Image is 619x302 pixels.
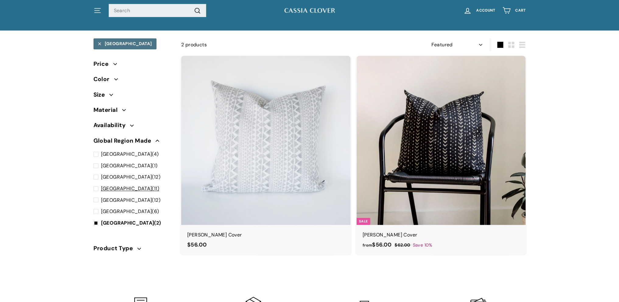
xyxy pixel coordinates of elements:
button: Size [93,89,171,104]
span: (6) [101,208,159,215]
button: Color [93,73,171,88]
span: $62.00 [395,242,410,248]
input: Search [109,4,206,17]
span: (4) [101,150,159,158]
div: Sale [357,218,370,225]
span: Global Region Made [93,136,156,145]
button: Global Region Made [93,135,171,150]
button: Availability [93,119,171,134]
span: (1) [101,162,158,170]
a: Account [460,2,499,20]
div: 2 products [181,41,353,49]
span: $56.00 [363,241,392,248]
span: [GEOGRAPHIC_DATA] [101,220,154,226]
span: Cart [515,9,526,12]
span: Material [93,105,122,115]
span: [GEOGRAPHIC_DATA] [101,151,152,157]
button: Price [93,58,171,73]
span: (12) [101,196,160,204]
button: Product Type [93,242,171,258]
span: (12) [101,173,160,181]
span: Account [476,9,495,12]
span: [GEOGRAPHIC_DATA] [101,174,152,180]
span: from [363,243,372,248]
span: (2) [101,219,161,227]
div: [PERSON_NAME] Cover [187,231,344,239]
span: Size [93,90,110,99]
span: Availability [93,121,130,130]
span: [GEOGRAPHIC_DATA] [101,185,152,192]
span: Color [93,75,114,84]
a: [PERSON_NAME] Cover [181,56,350,255]
span: [GEOGRAPHIC_DATA] [101,208,152,215]
span: [GEOGRAPHIC_DATA] [101,162,152,169]
span: Price [93,59,113,69]
div: [PERSON_NAME] Cover [363,231,520,239]
span: (11) [101,185,159,193]
a: [GEOGRAPHIC_DATA] [93,38,157,49]
span: [GEOGRAPHIC_DATA] [101,197,152,203]
span: Product Type [93,244,138,253]
span: $56.00 [187,241,207,248]
span: Save 10% [413,242,432,249]
a: Sale [PERSON_NAME] Cover Save 10% [357,56,526,255]
button: Material [93,104,171,119]
a: Cart [499,2,529,20]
